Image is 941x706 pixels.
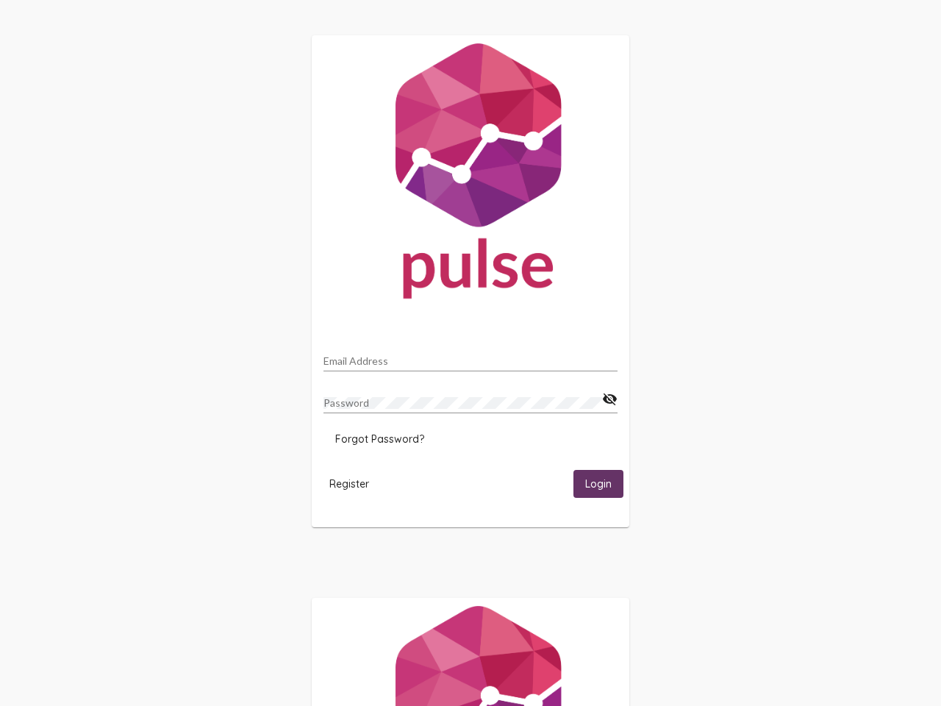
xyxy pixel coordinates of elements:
span: Forgot Password? [335,432,424,446]
span: Register [329,477,369,491]
mat-icon: visibility_off [602,391,618,408]
span: Login [585,478,612,491]
img: Pulse For Good Logo [312,35,629,313]
button: Login [573,470,623,497]
button: Register [318,470,381,497]
button: Forgot Password? [323,426,436,452]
